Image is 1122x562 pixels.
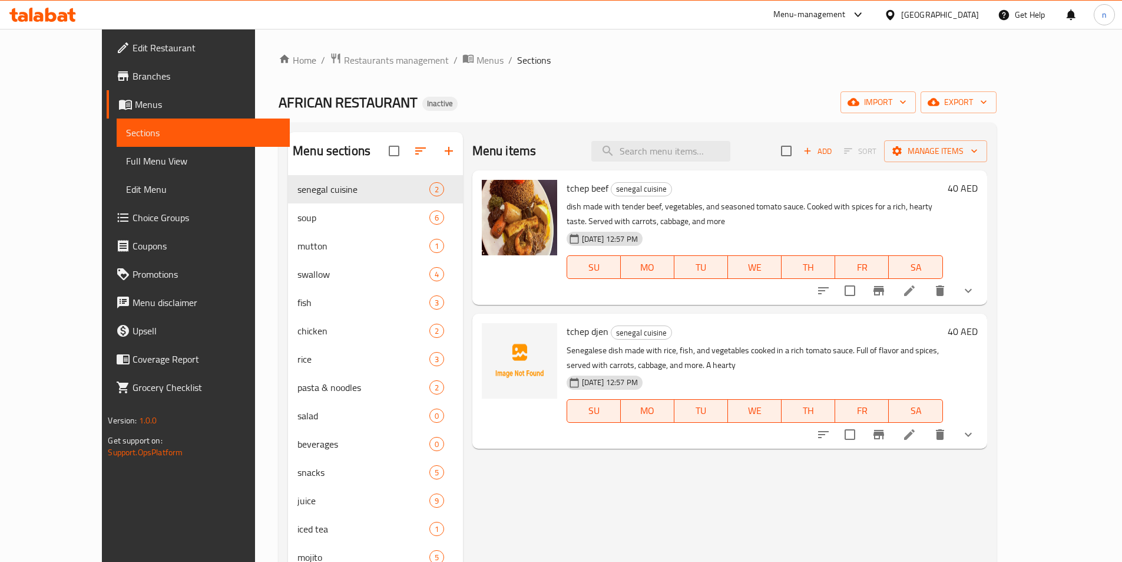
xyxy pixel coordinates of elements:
a: Full Menu View [117,147,289,175]
span: Add [802,144,833,158]
span: TU [679,402,723,419]
button: Add [799,142,836,160]
div: items [429,295,444,310]
span: 2 [430,184,443,195]
div: beverages0 [288,430,463,458]
span: tchep beef [567,179,608,197]
div: iced tea [297,522,429,536]
svg: Show Choices [961,284,975,298]
span: 2 [430,382,443,393]
p: Senegalese dish made with rice, fish, and vegetables cooked in a rich tomato sauce. Full of flavo... [567,343,943,373]
span: AFRICAN RESTAURANT [279,89,418,116]
span: 2 [430,326,443,337]
span: rice [297,352,429,366]
span: mutton [297,239,429,253]
div: soup6 [288,203,463,232]
a: Home [279,53,316,67]
a: Coverage Report [107,345,289,373]
button: MO [621,255,674,279]
span: 3 [430,297,443,308]
a: Edit Menu [117,175,289,203]
div: chicken2 [288,317,463,345]
span: tchep djen [567,323,608,340]
button: show more [954,420,982,449]
span: juice [297,494,429,508]
span: 4 [430,269,443,280]
a: Choice Groups [107,203,289,232]
span: import [850,95,906,110]
span: 1 [430,524,443,535]
span: SA [893,259,938,276]
span: TH [786,259,830,276]
button: import [840,91,916,113]
span: 1.0.0 [139,413,157,428]
button: TU [674,399,728,423]
a: Upsell [107,317,289,345]
p: dish made with tender beef, vegetables, and seasoned tomato sauce. Cooked with spices for a rich,... [567,199,943,229]
div: items [429,437,444,451]
span: SA [893,402,938,419]
h2: Menu sections [293,142,370,160]
button: FR [835,255,889,279]
span: FR [840,402,884,419]
div: items [429,494,444,508]
span: Upsell [133,324,280,338]
span: senegal cuisine [611,182,671,196]
span: Full Menu View [126,154,280,168]
span: MO [625,259,670,276]
span: FR [840,259,884,276]
div: mutton1 [288,232,463,260]
div: items [429,324,444,338]
div: items [429,465,444,479]
button: SU [567,255,621,279]
a: Menu disclaimer [107,288,289,317]
div: items [429,211,444,225]
span: Inactive [422,98,458,109]
div: swallow [297,267,429,281]
h6: 40 AED [948,323,978,340]
span: Menu disclaimer [133,295,280,310]
span: SU [572,259,616,276]
nav: breadcrumb [279,52,996,68]
span: Select to update [838,422,862,447]
span: Sections [126,126,280,140]
h6: 40 AED [948,180,978,196]
a: Restaurants management [330,52,449,68]
button: sort-choices [809,420,838,449]
button: MO [621,399,674,423]
button: Branch-specific-item [865,420,893,449]
span: Branches [133,69,280,83]
span: senegal cuisine [611,326,671,340]
span: Sort sections [406,137,435,165]
button: Branch-specific-item [865,277,893,305]
span: 1 [430,241,443,252]
div: senegal cuisine [611,326,672,340]
div: items [429,409,444,423]
div: items [429,267,444,281]
a: Edit Restaurant [107,34,289,62]
span: Coverage Report [133,352,280,366]
div: Inactive [422,97,458,111]
span: snacks [297,465,429,479]
span: export [930,95,987,110]
span: Coupons [133,239,280,253]
span: 6 [430,212,443,224]
a: Grocery Checklist [107,373,289,402]
button: FR [835,399,889,423]
li: / [454,53,458,67]
div: salad0 [288,402,463,430]
span: n [1102,8,1107,21]
input: search [591,141,730,162]
span: 3 [430,354,443,365]
button: TU [674,255,728,279]
div: rice3 [288,345,463,373]
span: beverages [297,437,429,451]
a: Promotions [107,260,289,288]
span: [DATE] 12:57 PM [577,377,643,388]
span: Version: [108,413,137,428]
div: snacks5 [288,458,463,487]
button: delete [926,420,954,449]
img: tchep djen [482,323,557,399]
div: items [429,380,444,395]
